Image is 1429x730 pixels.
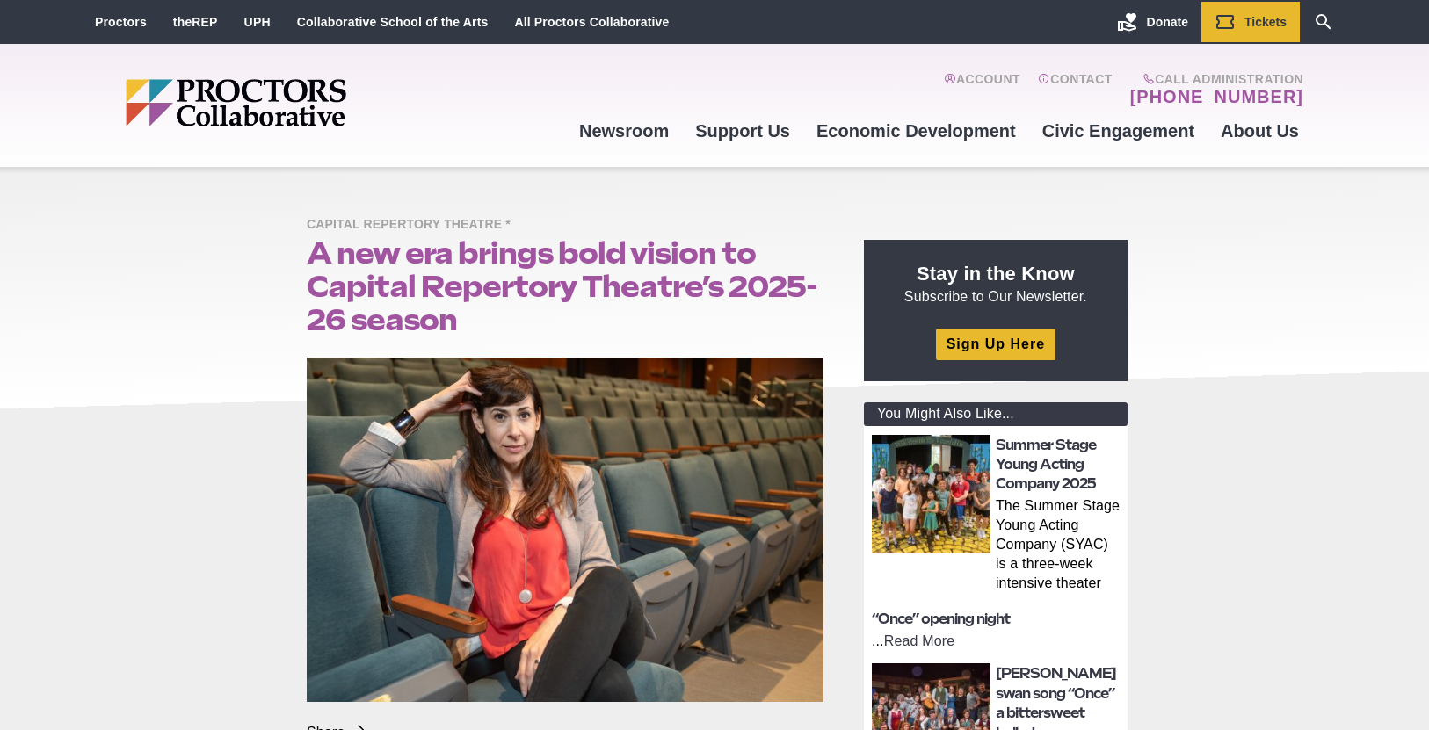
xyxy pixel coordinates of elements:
img: thumbnail: Summer Stage Young Acting Company 2025 [872,435,990,553]
span: Call Administration [1125,72,1303,86]
a: Support Us [682,107,803,155]
h1: A new era brings bold vision to Capital Repertory Theatre’s 2025-26 season [307,236,823,336]
a: Contact [1038,72,1113,107]
a: Newsroom [566,107,682,155]
span: Donate [1147,15,1188,29]
a: Economic Development [803,107,1029,155]
a: Sign Up Here [936,329,1055,359]
p: Subscribe to Our Newsletter. [885,261,1106,307]
a: Tickets [1201,2,1300,42]
a: Donate [1104,2,1201,42]
span: Tickets [1244,15,1287,29]
a: [PHONE_NUMBER] [1130,86,1303,107]
a: All Proctors Collaborative [514,15,669,29]
p: The Summer Stage Young Acting Company (SYAC) is a three‑week intensive theater program held at [G... [996,496,1122,596]
p: ... [872,632,1122,651]
a: Read More [884,633,955,648]
a: “Once” opening night [872,611,1010,627]
a: Summer Stage Young Acting Company 2025 [996,437,1096,493]
a: Account [944,72,1020,107]
a: Collaborative School of the Arts [297,15,489,29]
img: Proctors logo [126,79,482,126]
a: About Us [1208,107,1312,155]
a: Capital Repertory Theatre * [307,216,519,231]
a: UPH [244,15,271,29]
strong: Stay in the Know [917,263,1075,285]
a: Civic Engagement [1029,107,1208,155]
div: You Might Also Like... [864,402,1128,426]
a: theREP [173,15,218,29]
span: Capital Repertory Theatre * [307,214,519,236]
a: Proctors [95,15,147,29]
a: Search [1300,2,1347,42]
